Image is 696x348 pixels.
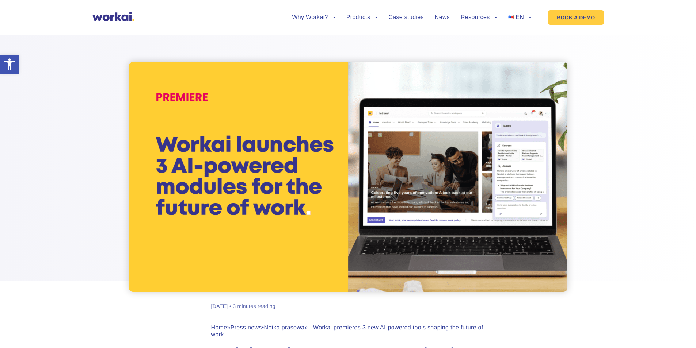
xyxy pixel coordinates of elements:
[231,325,262,331] a: Press news
[548,10,604,25] a: BOOK A DEMO
[292,15,335,20] a: Why Workai?
[346,15,378,20] a: Products
[435,15,450,20] a: News
[211,324,485,338] div: » • » Workai premieres 3 new AI-powered tools shaping the future of work
[461,15,497,20] a: Resources
[264,325,305,331] a: Notka prasowa
[211,325,227,331] a: Home
[508,15,531,20] a: EN
[388,15,423,20] a: Case studies
[211,303,275,310] div: [DATE] • 3 minutes reading
[516,14,524,20] span: EN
